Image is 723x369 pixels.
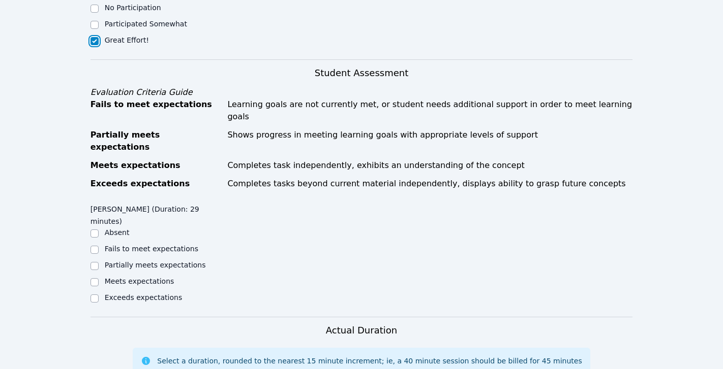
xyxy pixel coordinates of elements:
[91,200,226,227] legend: [PERSON_NAME] (Duration: 29 minutes)
[227,159,632,172] div: Completes task independently, exhibits an understanding of the concept
[91,129,222,153] div: Partially meets expectations
[105,228,130,237] label: Absent
[105,36,149,44] label: Great Effort!
[105,20,187,28] label: Participated Somewhat
[105,293,182,301] label: Exceeds expectations
[105,4,161,12] label: No Participation
[91,98,222,123] div: Fails to meet expectations
[227,98,632,123] div: Learning goals are not currently met, or student needs additional support in order to meet learni...
[105,277,174,285] label: Meets expectations
[227,129,632,153] div: Shows progress in meeting learning goals with appropriate levels of support
[105,245,198,253] label: Fails to meet expectations
[91,159,222,172] div: Meets expectations
[105,261,206,269] label: Partially meets expectations
[91,66,633,80] h3: Student Assessment
[227,178,632,190] div: Completes tasks beyond current material independently, displays ability to grasp future concepts
[91,178,222,190] div: Exceeds expectations
[326,323,397,338] h3: Actual Duration
[91,86,633,98] div: Evaluation Criteria Guide
[157,356,582,366] div: Select a duration, rounded to the nearest 15 minute increment; ie, a 40 minute session should be ...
